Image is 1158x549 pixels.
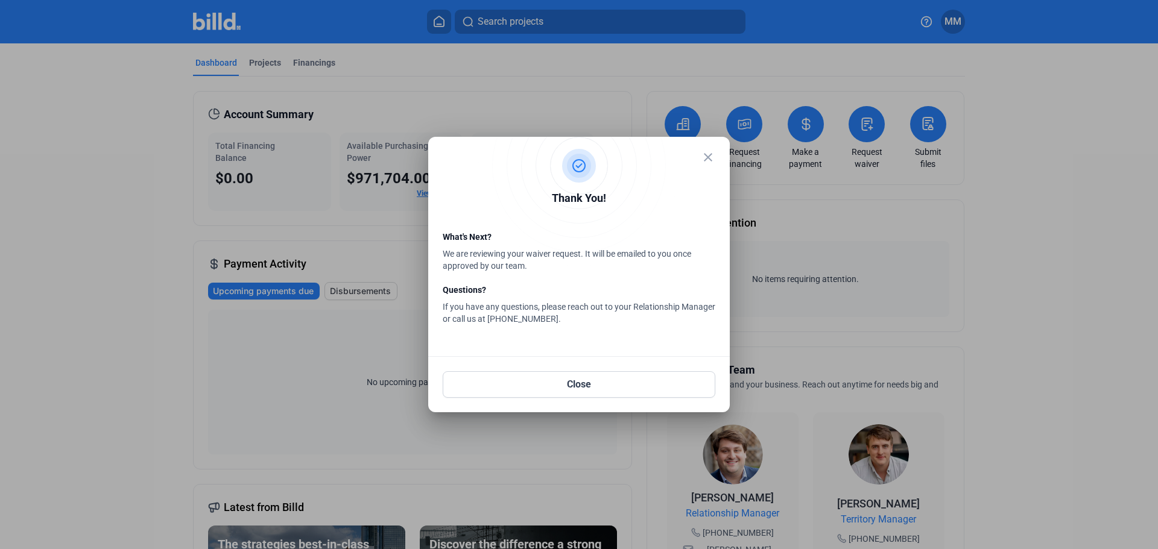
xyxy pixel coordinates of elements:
[443,231,715,248] div: What's Next?
[701,150,715,165] mat-icon: close
[443,284,715,301] div: Questions?
[443,231,715,284] div: We are reviewing your waiver request. It will be emailed to you once approved by our team.
[443,190,715,210] div: Thank You!
[443,371,715,398] button: Close
[443,284,715,337] div: If you have any questions, please reach out to your Relationship Manager or call us at [PHONE_NUM...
